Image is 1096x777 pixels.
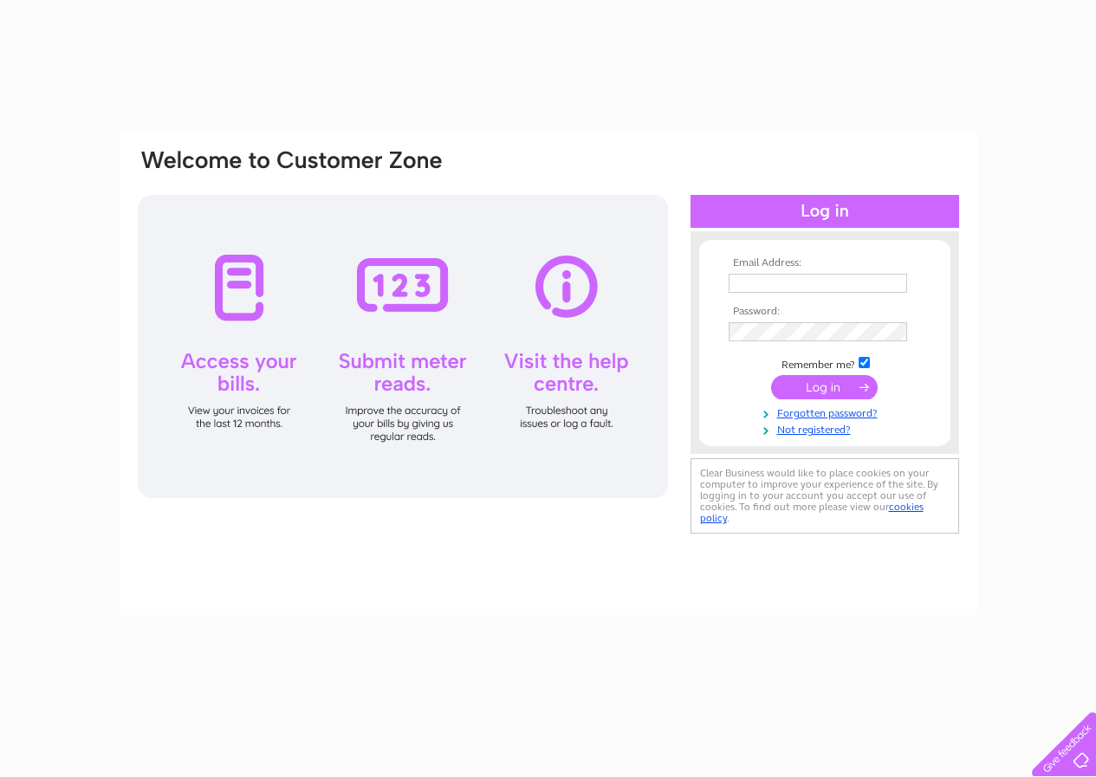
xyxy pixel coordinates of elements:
[691,458,959,534] div: Clear Business would like to place cookies on your computer to improve your experience of the sit...
[724,306,925,318] th: Password:
[700,501,924,524] a: cookies policy
[729,404,925,420] a: Forgotten password?
[724,257,925,269] th: Email Address:
[724,354,925,372] td: Remember me?
[771,375,878,399] input: Submit
[729,420,925,437] a: Not registered?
